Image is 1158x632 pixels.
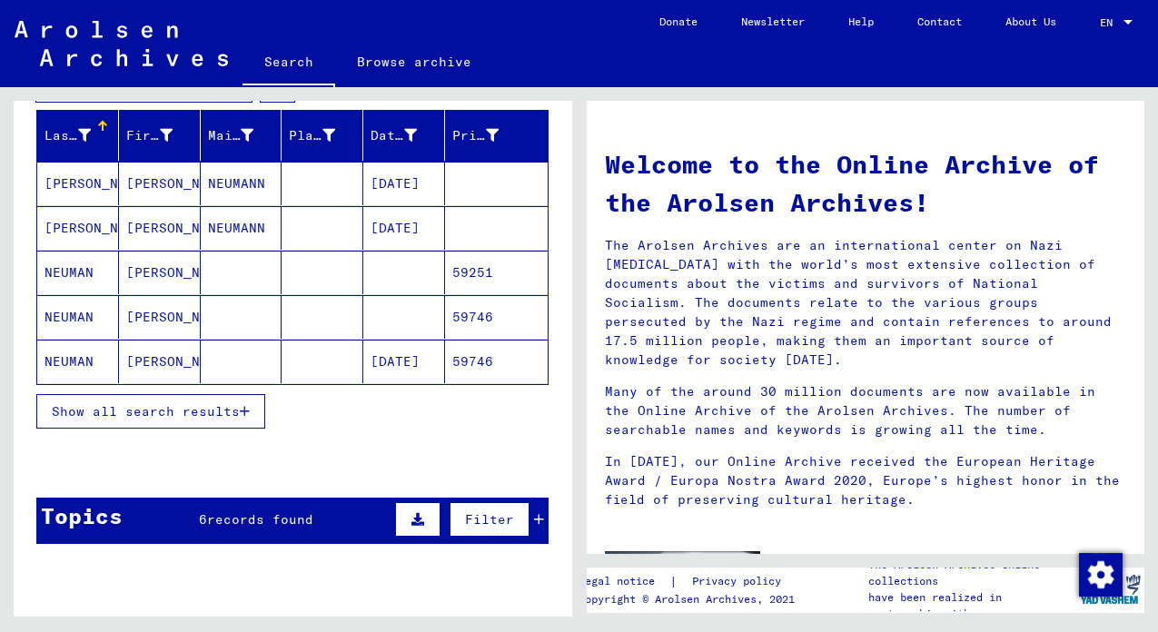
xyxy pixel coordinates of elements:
[37,251,119,294] mat-cell: NEUMAN
[445,110,548,161] mat-header-cell: Prisoner #
[363,340,445,383] mat-cell: [DATE]
[119,206,201,250] mat-cell: [PERSON_NAME]
[208,126,254,145] div: Maiden Name
[363,110,445,161] mat-header-cell: Date of Birth
[15,21,228,66] img: Arolsen_neg.svg
[45,126,91,145] div: Last Name
[579,572,803,591] div: |
[119,340,201,383] mat-cell: [PERSON_NAME]
[445,295,548,339] mat-cell: 59746
[678,572,803,591] a: Privacy policy
[207,511,313,528] span: records found
[445,251,548,294] mat-cell: 59251
[605,452,1127,509] p: In [DATE], our Online Archive received the European Heritage Award / Europa Nostra Award 2020, Eu...
[605,145,1127,222] h1: Welcome to the Online Archive of the Arolsen Archives!
[1100,16,1120,29] span: EN
[363,206,445,250] mat-cell: [DATE]
[452,121,526,150] div: Prisoner #
[579,591,803,607] p: Copyright © Arolsen Archives, 2021
[371,126,417,145] div: Date of Birth
[199,511,207,528] span: 6
[201,206,282,250] mat-cell: NEUMANN
[37,162,119,205] mat-cell: [PERSON_NAME]
[37,110,119,161] mat-header-cell: Last Name
[242,40,335,87] a: Search
[201,110,282,161] mat-header-cell: Maiden Name
[335,40,493,84] a: Browse archive
[1076,567,1144,612] img: yv_logo.png
[363,162,445,205] mat-cell: [DATE]
[289,126,335,145] div: Place of Birth
[119,251,201,294] mat-cell: [PERSON_NAME]
[119,295,201,339] mat-cell: [PERSON_NAME]
[52,403,240,420] span: Show all search results
[37,295,119,339] mat-cell: NEUMAN
[445,340,548,383] mat-cell: 59746
[126,121,200,150] div: First Name
[371,121,444,150] div: Date of Birth
[289,121,362,150] div: Place of Birth
[282,110,363,161] mat-header-cell: Place of Birth
[465,511,514,528] span: Filter
[36,394,265,429] button: Show all search results
[37,206,119,250] mat-cell: [PERSON_NAME]
[868,557,1074,589] p: The Arolsen Archives online collections
[579,572,669,591] a: Legal notice
[37,340,119,383] mat-cell: NEUMAN
[41,499,123,532] div: Topics
[45,121,118,150] div: Last Name
[1079,553,1123,597] img: Change consent
[201,162,282,205] mat-cell: NEUMANN
[126,126,173,145] div: First Name
[119,162,201,205] mat-cell: [PERSON_NAME]
[208,121,282,150] div: Maiden Name
[605,382,1127,439] p: Many of the around 30 million documents are now available in the Online Archive of the Arolsen Ar...
[119,110,201,161] mat-header-cell: First Name
[452,126,499,145] div: Prisoner #
[605,236,1127,370] p: The Arolsen Archives are an international center on Nazi [MEDICAL_DATA] with the world’s most ext...
[450,502,530,537] button: Filter
[868,589,1074,622] p: have been realized in partnership with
